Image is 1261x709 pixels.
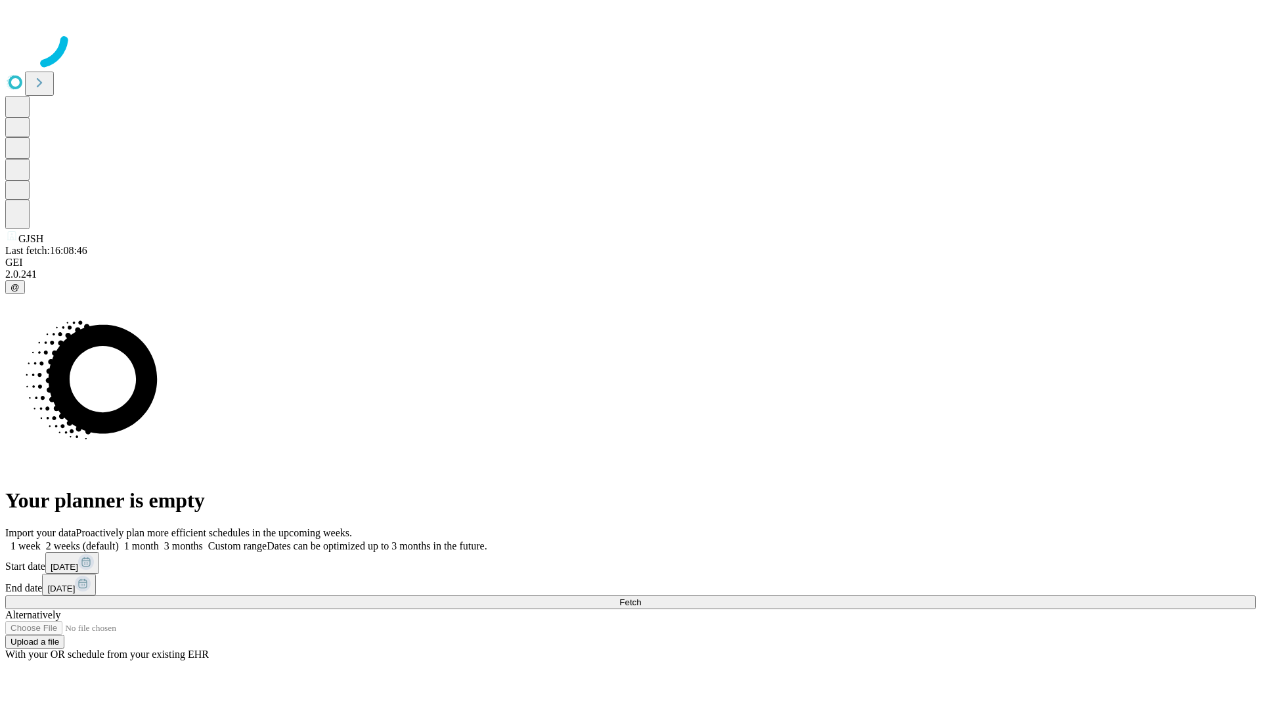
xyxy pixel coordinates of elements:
[42,574,96,595] button: [DATE]
[76,527,352,538] span: Proactively plan more efficient schedules in the upcoming weeks.
[47,584,75,593] span: [DATE]
[164,540,203,551] span: 3 months
[5,552,1256,574] div: Start date
[51,562,78,572] span: [DATE]
[5,488,1256,513] h1: Your planner is empty
[45,552,99,574] button: [DATE]
[5,269,1256,280] div: 2.0.241
[124,540,159,551] span: 1 month
[5,635,64,649] button: Upload a file
[5,595,1256,609] button: Fetch
[5,609,60,620] span: Alternatively
[18,233,43,244] span: GJSH
[619,597,641,607] span: Fetch
[5,280,25,294] button: @
[46,540,119,551] span: 2 weeks (default)
[267,540,487,551] span: Dates can be optimized up to 3 months in the future.
[5,527,76,538] span: Import your data
[5,574,1256,595] div: End date
[208,540,267,551] span: Custom range
[5,257,1256,269] div: GEI
[11,282,20,292] span: @
[5,649,209,660] span: With your OR schedule from your existing EHR
[5,245,87,256] span: Last fetch: 16:08:46
[11,540,41,551] span: 1 week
